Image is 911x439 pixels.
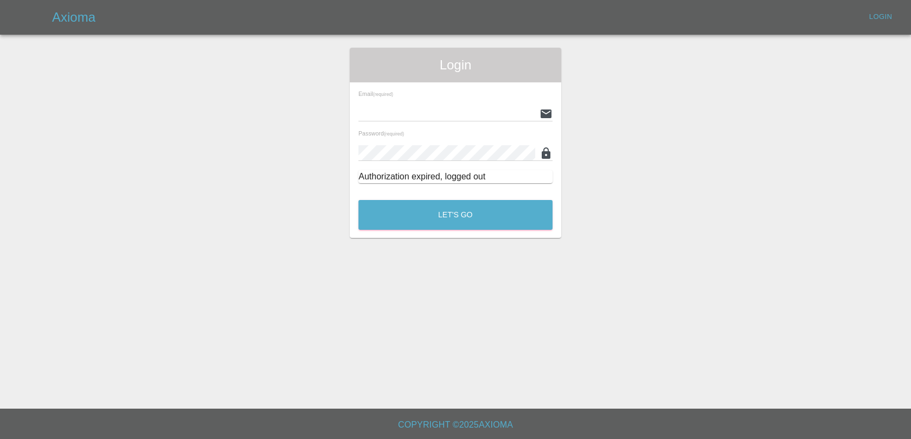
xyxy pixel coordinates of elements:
[358,91,393,97] span: Email
[358,170,553,183] div: Authorization expired, logged out
[52,9,95,26] h5: Axioma
[373,92,393,97] small: (required)
[9,417,902,432] h6: Copyright © 2025 Axioma
[358,130,404,137] span: Password
[863,9,898,25] a: Login
[358,56,553,74] span: Login
[384,132,404,137] small: (required)
[358,200,553,230] button: Let's Go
